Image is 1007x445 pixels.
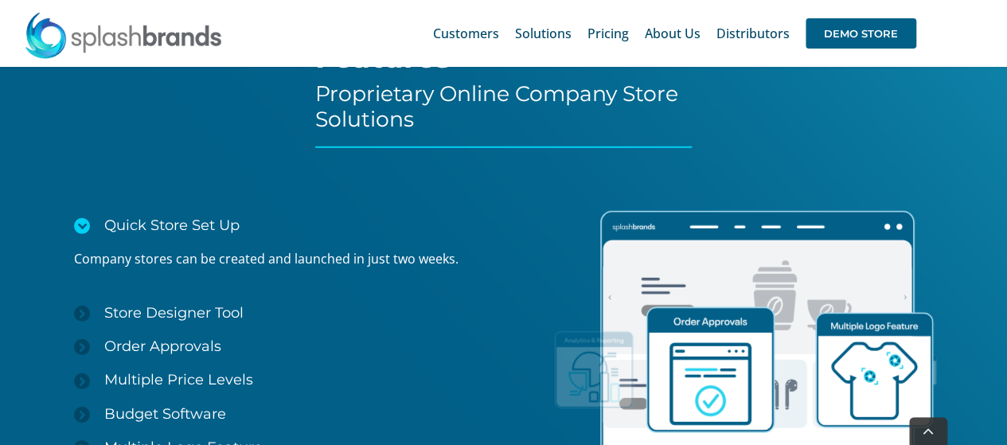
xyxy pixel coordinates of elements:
[74,397,503,431] a: Budget Software
[104,371,253,388] span: Multiple Price Levels
[716,8,790,59] a: Distributors
[433,8,916,59] nav: Main Menu Sticky
[587,27,629,40] span: Pricing
[74,330,503,363] a: Order Approvals
[716,27,790,40] span: Distributors
[104,304,244,322] span: Store Designer Tool
[74,296,503,330] a: Store Designer Tool
[24,11,223,59] img: SplashBrands.com Logo
[433,27,499,40] span: Customers
[74,363,503,396] a: Multiple Price Levels
[515,27,572,40] span: Solutions
[74,209,503,242] a: Quick Store Set Up
[74,250,503,267] p: Company stores can be created and launched in just two weeks.
[645,27,701,40] span: About Us
[104,405,226,423] span: Budget Software
[806,8,916,59] a: DEMO STORE
[104,338,221,355] span: Order Approvals
[806,18,916,49] span: DEMO STORE
[433,8,499,59] a: Customers
[315,80,678,132] span: Proprietary Online Company Store Solutions
[104,217,240,234] span: Quick Store Set Up
[587,8,629,59] a: Pricing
